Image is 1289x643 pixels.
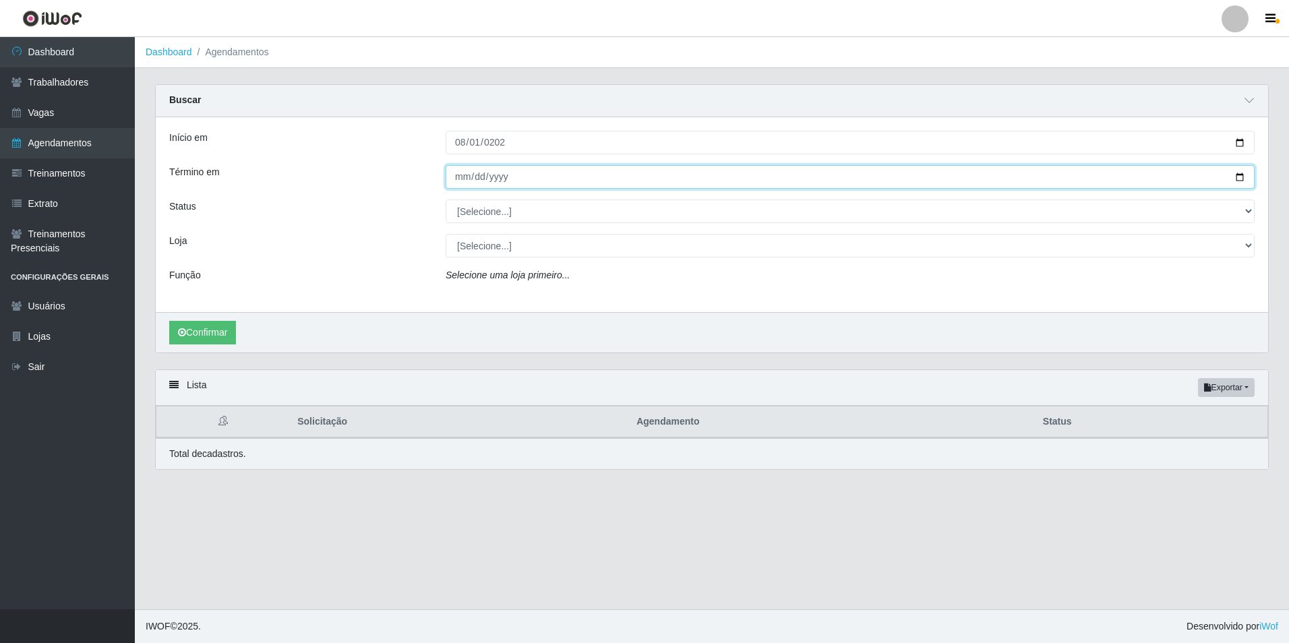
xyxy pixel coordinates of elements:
[289,406,628,438] th: Solicitação
[1187,619,1278,634] span: Desenvolvido por
[1035,406,1268,438] th: Status
[169,447,246,461] p: Total de cadastros.
[135,37,1289,68] nav: breadcrumb
[446,131,1255,154] input: 00/00/0000
[146,621,171,632] span: IWOF
[628,406,1035,438] th: Agendamento
[169,94,201,105] strong: Buscar
[169,268,201,282] label: Função
[1198,378,1255,397] button: Exportar
[146,619,201,634] span: © 2025 .
[169,165,220,179] label: Término em
[1259,621,1278,632] a: iWof
[169,200,196,214] label: Status
[169,321,236,344] button: Confirmar
[146,47,192,57] a: Dashboard
[156,370,1268,406] div: Lista
[192,45,269,59] li: Agendamentos
[446,270,570,280] i: Selecione uma loja primeiro...
[169,234,187,248] label: Loja
[446,165,1255,189] input: 00/00/0000
[22,10,82,27] img: CoreUI Logo
[169,131,208,145] label: Início em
